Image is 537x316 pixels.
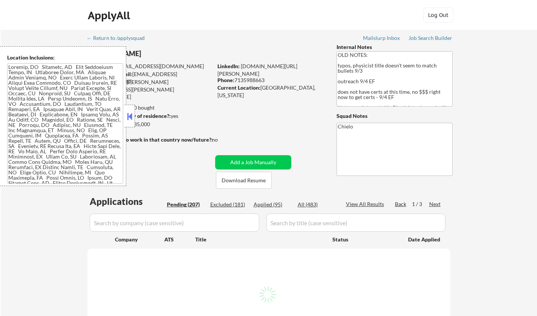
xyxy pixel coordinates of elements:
[216,172,272,189] button: Download Resume
[337,112,453,120] div: Squad Notes
[429,200,441,208] div: Next
[254,201,291,208] div: Applied (95)
[215,155,291,169] button: Add a Job Manually
[87,104,213,111] div: 89 sent / 200 bought
[87,112,210,120] div: yes
[90,214,259,232] input: Search by company (case sensitive)
[87,49,242,58] div: [PERSON_NAME]
[217,76,324,84] div: 7135988663
[408,35,453,43] a: Job Search Builder
[87,35,152,41] div: ← Return to /applysquad
[164,236,195,243] div: ATS
[87,121,213,128] div: $135,000
[408,35,453,41] div: Job Search Builder
[395,200,407,208] div: Back
[217,84,260,91] strong: Current Location:
[266,214,445,232] input: Search by title (case sensitive)
[88,9,132,22] div: ApplyAll
[363,35,401,43] a: Mailslurp Inbox
[210,201,248,208] div: Excluded (181)
[87,78,213,101] div: [PERSON_NAME][EMAIL_ADDRESS][PERSON_NAME][DOMAIN_NAME]
[87,35,152,43] a: ← Return to /applysquad
[412,200,429,208] div: 1 / 3
[217,84,324,99] div: [GEOGRAPHIC_DATA], [US_STATE]
[217,63,240,69] strong: LinkedIn:
[115,236,164,243] div: Company
[332,232,397,246] div: Status
[212,136,233,143] div: no
[408,236,441,243] div: Date Applied
[195,236,325,243] div: Title
[337,43,453,51] div: Internal Notes
[87,136,213,143] strong: Will need Visa to work in that country now/future?:
[7,54,123,61] div: Location Inclusions:
[346,200,386,208] div: View All Results
[217,63,297,77] a: [DOMAIN_NAME][URL][PERSON_NAME]
[88,63,213,70] div: [EMAIL_ADDRESS][DOMAIN_NAME]
[88,70,213,85] div: [EMAIL_ADDRESS][DOMAIN_NAME]
[217,77,234,83] strong: Phone:
[423,8,453,23] button: Log Out
[363,35,401,41] div: Mailslurp Inbox
[90,197,164,206] div: Applications
[298,201,335,208] div: All (483)
[167,201,205,208] div: Pending (207)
